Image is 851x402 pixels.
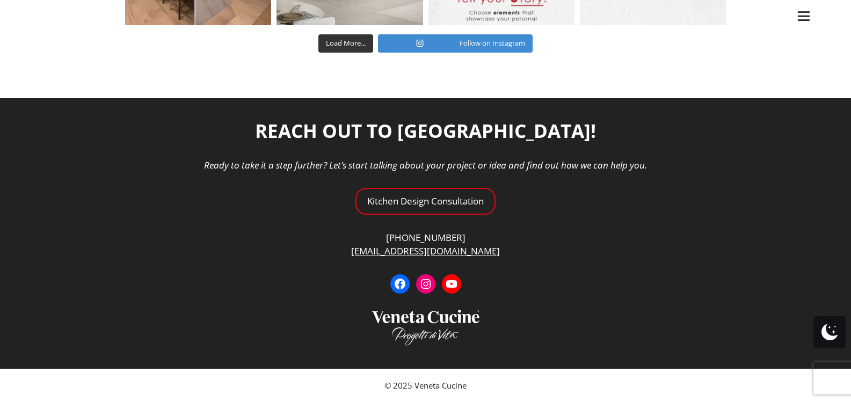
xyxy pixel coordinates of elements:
[460,38,525,48] span: Follow on Instagram
[378,34,533,53] a: Instagram Follow on Instagram
[326,38,366,48] span: Load More...
[386,39,454,47] svg: Instagram
[796,8,812,24] img: burger-menu-svgrepo-com-30x30.jpg
[318,34,373,53] a: Load More...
